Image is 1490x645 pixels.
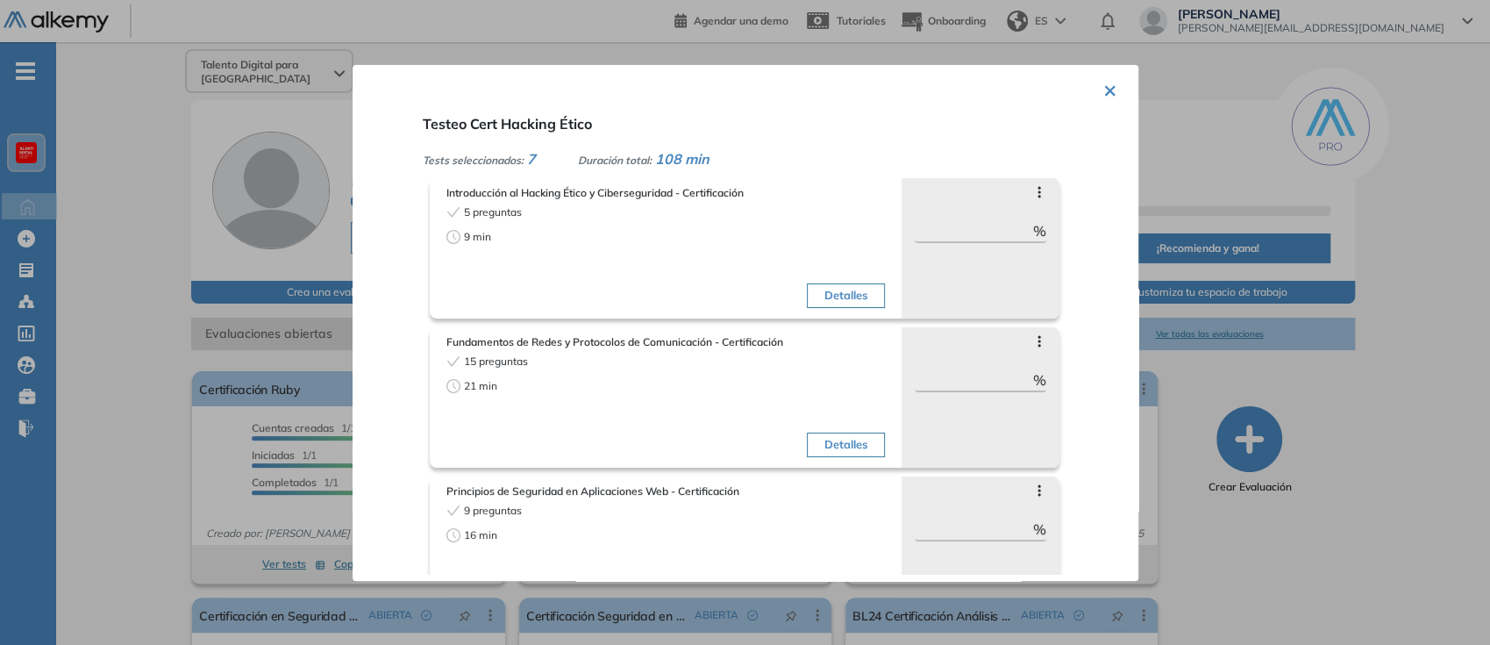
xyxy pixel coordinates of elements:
[446,355,460,369] span: check
[464,204,522,220] span: 5 preguntas
[446,185,886,201] span: Introducción al Hacking Ético y Ciberseguridad - Certificación
[464,527,497,543] span: 16 min
[464,354,528,369] span: 15 preguntas
[527,150,536,168] span: 7
[446,504,460,518] span: check
[1103,72,1117,106] button: ×
[1033,220,1046,241] span: %
[807,283,885,308] button: Detalles
[446,230,460,244] span: clock-circle
[423,154,524,167] span: Tests seleccionados:
[807,433,885,457] button: Detalles
[464,378,497,394] span: 21 min
[446,528,460,542] span: clock-circle
[464,229,491,245] span: 9 min
[1033,519,1046,540] span: %
[446,205,460,219] span: check
[1033,369,1046,391] span: %
[578,154,652,167] span: Duración total:
[464,503,522,519] span: 9 preguntas
[446,334,886,350] span: Fundamentos de Redes y Protocolos de Comunicación - Certificación
[446,484,886,499] span: Principios de Seguridad en Aplicaciones Web - Certificación
[423,115,592,133] span: Testeo Cert Hacking Ético
[446,379,460,393] span: clock-circle
[655,150,709,168] span: 108 min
